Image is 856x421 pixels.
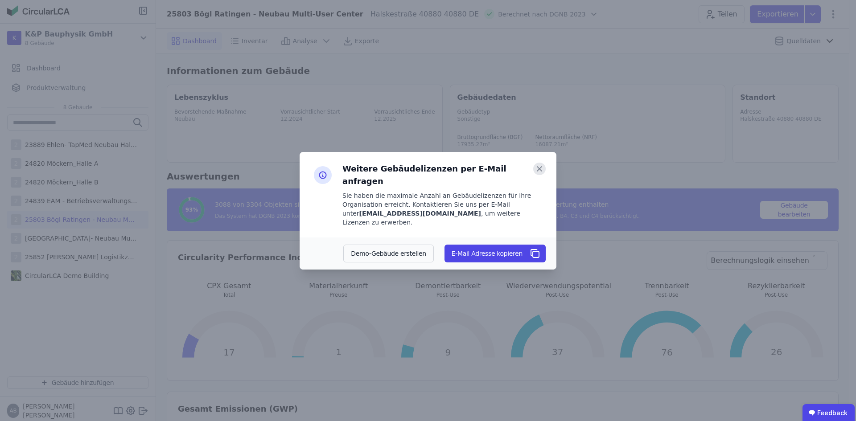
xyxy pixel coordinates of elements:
[342,163,533,188] span: Weitere Gebäudelizenzen per E-Mail anfragen
[343,245,434,262] button: Demo-Gebäude erstellen
[444,245,546,262] button: E-Mail Adresse kopieren
[342,191,546,227] div: Sie haben die maximale Anzahl an Gebäudelizenzen für Ihre Organisation erreicht. Kontaktieren Sie...
[359,210,481,217] b: [EMAIL_ADDRESS][DOMAIN_NAME]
